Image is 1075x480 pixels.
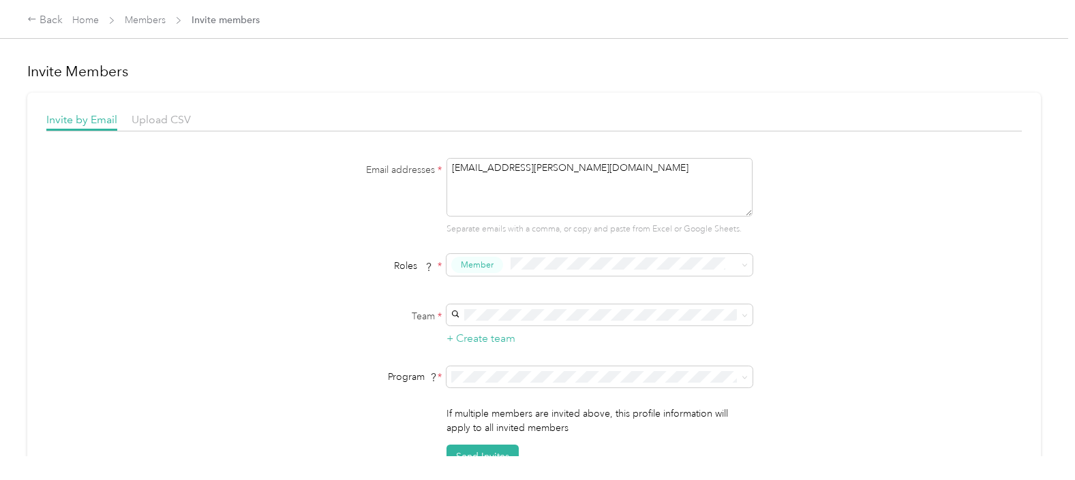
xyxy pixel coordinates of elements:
div: Program [272,370,442,384]
button: + Create team [446,330,515,347]
span: Member [461,259,494,271]
button: Send Invites [446,445,519,468]
textarea: [EMAIL_ADDRESS][PERSON_NAME][DOMAIN_NAME] [446,158,753,217]
label: Team [272,309,442,323]
label: Email addresses [272,163,442,177]
p: If multiple members are invited above, this profile information will apply to all invited members [446,406,753,435]
p: Separate emails with a comma, or copy and paste from Excel or Google Sheets. [446,223,753,236]
a: Home [72,14,99,26]
a: Members [125,14,166,26]
button: Member [451,257,503,274]
span: Upload CSV [132,113,191,126]
iframe: Everlance-gr Chat Button Frame [999,404,1075,480]
span: Invite members [192,13,260,27]
div: Back [27,12,63,29]
span: Invite by Email [46,113,117,126]
span: Roles [389,255,438,276]
h1: Invite Members [27,62,1041,81]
